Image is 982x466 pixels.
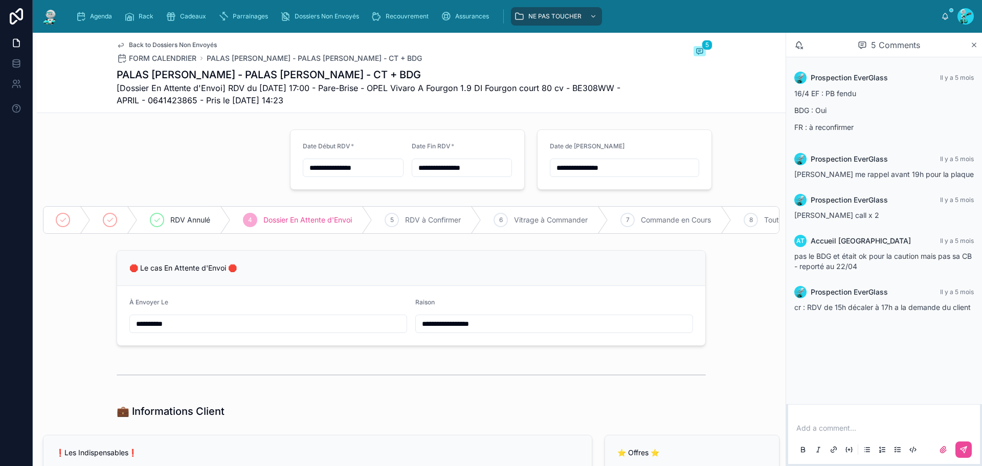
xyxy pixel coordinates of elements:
span: Date de [PERSON_NAME] [550,142,624,150]
span: [PERSON_NAME] call x 2 [794,211,879,219]
a: Back to Dossiers Non Envoyés [117,41,217,49]
span: RDV à Confirmer [405,215,461,225]
span: 8 [749,216,753,224]
span: Il y a 5 mois [940,74,974,81]
span: Date Début RDV [303,142,350,150]
a: Cadeaux [163,7,213,26]
a: PALAS [PERSON_NAME] - PALAS [PERSON_NAME] - CT + BDG [207,53,422,63]
span: Assurances [455,12,489,20]
span: Date Fin RDV [412,142,451,150]
span: 5 Comments [871,39,920,51]
span: Prospection EverGlass [811,195,888,205]
span: Cadeaux [180,12,206,20]
span: RDV Annulé [170,215,210,225]
span: 4 [248,216,252,224]
span: Rack [139,12,153,20]
span: ⭐ Offres ⭐ [617,448,659,457]
span: Vitrage à Commander [514,215,588,225]
a: Rack [121,7,161,26]
span: Back to Dossiers Non Envoyés [129,41,217,49]
span: Prospection EverGlass [811,287,888,297]
span: AT [796,237,805,245]
a: NE PAS TOUCHER [511,7,602,26]
span: Il y a 5 mois [940,155,974,163]
span: Il y a 5 mois [940,196,974,204]
span: Prospection EverGlass [811,73,888,83]
span: 6 [499,216,503,224]
span: À Envoyer Le [129,298,168,306]
p: FR : à reconfirmer [794,122,974,132]
span: pas le BDG et était ok pour la caution mais pas sa CB - reporté au 22/04 [794,252,972,271]
p: BDG : Oui [794,105,974,116]
a: Agenda [73,7,119,26]
span: Il y a 5 mois [940,237,974,245]
span: NE PAS TOUCHER [528,12,582,20]
a: Parrainages [215,7,275,26]
span: Dossiers Non Envoyés [295,12,359,20]
span: Prospection EverGlass [811,154,888,164]
span: Il y a 5 mois [940,288,974,296]
a: Dossiers Non Envoyés [277,7,366,26]
span: Recouvrement [386,12,429,20]
span: 🛑 Le cas En Attente d'Envoi 🛑 [129,263,237,272]
span: Tout Bon | Décla à [GEOGRAPHIC_DATA] [764,215,901,225]
span: Agenda [90,12,112,20]
a: FORM CALENDRIER [117,53,196,63]
a: Assurances [438,7,496,26]
div: scrollable content [68,5,941,28]
a: Recouvrement [368,7,436,26]
span: 5 [702,40,712,50]
span: 5 [390,216,394,224]
span: cr : RDV de 15h décaler à 17h a la demande du client [794,303,971,312]
span: Commande en Cours [641,215,711,225]
p: 16/4 EF : PB fendu [794,88,974,99]
span: Accueil [GEOGRAPHIC_DATA] [811,236,911,246]
h1: PALAS [PERSON_NAME] - PALAS [PERSON_NAME] - CT + BDG [117,68,629,82]
span: ❗Les Indispensables❗ [56,448,137,457]
img: App logo [41,8,59,25]
h1: 💼 Informations Client [117,404,225,418]
button: 5 [694,46,706,58]
span: 7 [626,216,630,224]
span: [Dossier En Attente d'Envoi] RDV du [DATE] 17:00 - Pare-Brise - OPEL Vivaro A Fourgon 1.9 DI Four... [117,82,629,106]
span: [PERSON_NAME] me rappel avant 19h pour la plaque [794,170,974,179]
span: Dossier En Attente d'Envoi [263,215,352,225]
span: Parrainages [233,12,268,20]
span: Raison [415,298,435,306]
span: FORM CALENDRIER [129,53,196,63]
